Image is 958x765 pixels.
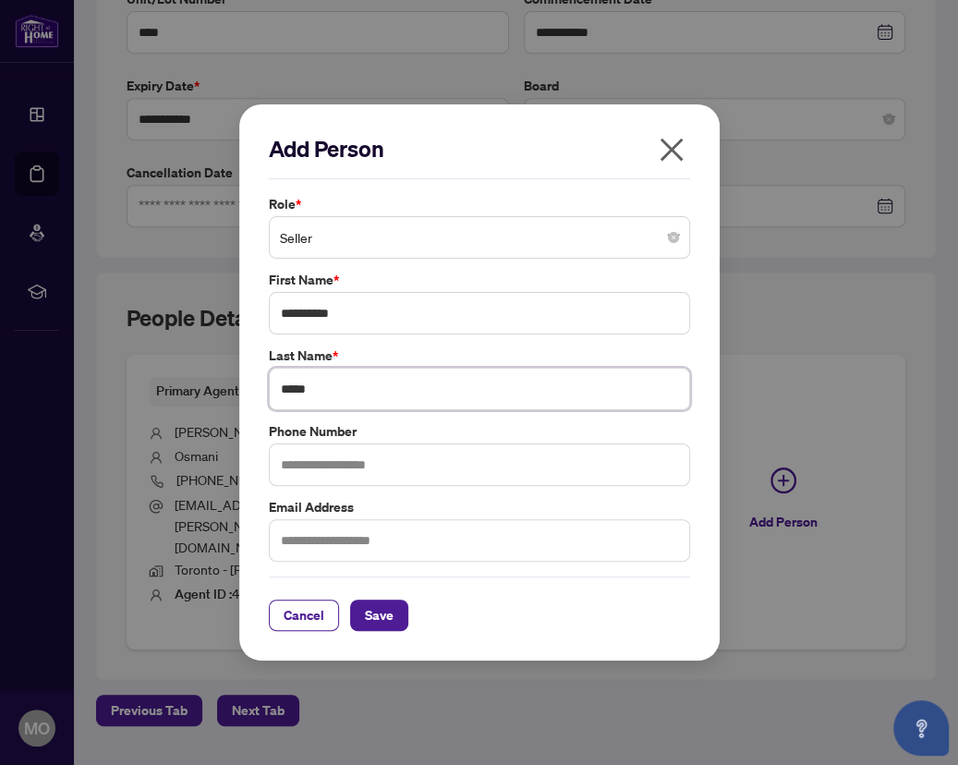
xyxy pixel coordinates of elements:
span: Seller [280,220,679,255]
label: Role [269,194,690,214]
label: First Name [269,270,690,290]
span: close-circle [668,232,679,243]
label: Last Name [269,346,690,366]
h2: Add Person [269,134,690,164]
span: Save [365,601,394,630]
span: close [657,135,686,164]
label: Phone Number [269,421,690,442]
span: Cancel [284,601,324,630]
button: Cancel [269,600,339,631]
button: Open asap [893,700,949,756]
button: Save [350,600,408,631]
label: Email Address [269,497,690,517]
